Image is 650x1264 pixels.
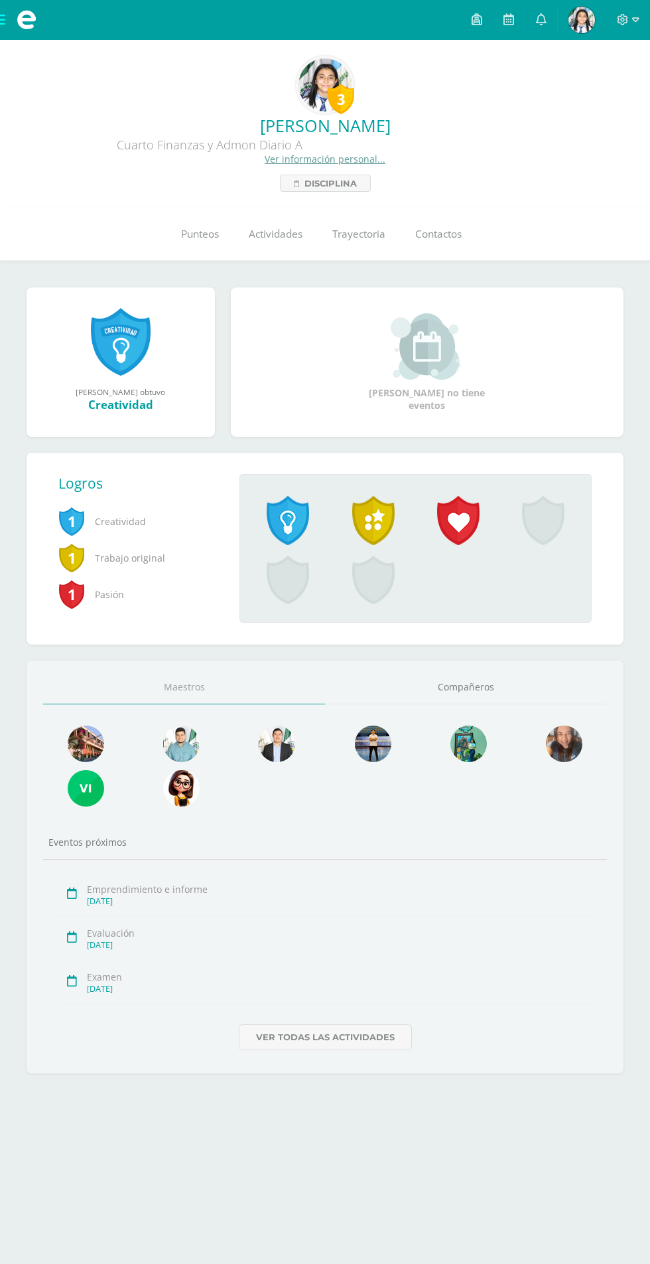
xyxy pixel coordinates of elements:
[166,208,233,261] a: Punteos
[163,726,200,762] img: 0f63e8005e7200f083a8d258add6f512.png
[361,313,493,412] div: [PERSON_NAME] no tiene eventos
[87,971,593,983] div: Examen
[304,175,357,191] span: Disciplina
[68,726,104,762] img: e29994105dc3c498302d04bab28faecd.png
[280,175,371,192] a: Disciplina
[259,726,295,762] img: 2a5195d5bcc98d37e95be5160e929d36.png
[11,114,639,137] a: [PERSON_NAME]
[546,726,582,762] img: d53a6cbdd07aaf83c60ff9fb8bbf0950.png
[87,983,593,994] div: [DATE]
[249,227,302,241] span: Actividades
[58,506,85,536] span: 1
[43,671,325,704] a: Maestros
[58,579,85,609] span: 1
[11,137,409,153] div: Cuarto Finanzas y Admon Diario A
[68,770,104,807] img: 86ad762a06db99f3d783afd7c36c2468.png
[40,397,202,412] div: Creatividad
[87,939,593,951] div: [DATE]
[265,153,385,165] a: Ver información personal...
[181,227,219,241] span: Punteos
[58,503,218,540] span: Creatividad
[298,58,352,112] img: 3ffae7b37a7a1a15b526423be8a7ab00.png
[332,227,385,241] span: Trayectoria
[328,84,354,114] div: 3
[325,671,607,704] a: Compañeros
[87,883,593,896] div: Emprendimiento e informe
[58,576,218,613] span: Pasión
[58,474,229,493] div: Logros
[233,208,317,261] a: Actividades
[355,726,391,762] img: 62c276f9e5707e975a312ba56e3c64d5.png
[317,208,400,261] a: Trayectoria
[163,770,200,807] img: d582243b974c2045ac8dbc0446ec51e5.png
[58,542,85,573] span: 1
[450,726,487,762] img: f42db2dd1cd36b3b6e69d82baa85bd48.png
[415,227,462,241] span: Contactos
[87,896,593,907] div: [DATE]
[568,7,595,33] img: c8b2554278c2aa8190328a3408ea909e.png
[87,927,593,939] div: Evaluación
[58,540,218,576] span: Trabajo original
[43,836,607,848] div: Eventos próximos
[391,313,463,380] img: event_small.png
[400,208,476,261] a: Contactos
[40,386,202,397] div: [PERSON_NAME] obtuvo
[239,1024,412,1050] a: Ver todas las actividades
